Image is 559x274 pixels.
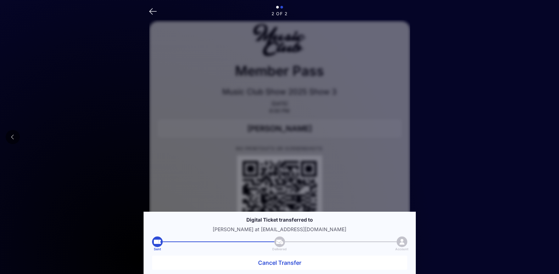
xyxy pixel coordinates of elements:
p: 6:00 PM [158,108,402,114]
span: Delivered [272,247,287,251]
p: NO PRINTOUTS OR SCREENSHOTS [158,146,402,151]
button: Cancel Transfer [152,256,407,270]
span: Sent [154,247,161,251]
p: 2 of 2 [149,11,410,16]
div: QR Code [237,155,322,240]
p: [DATE] [158,101,402,107]
p: Member Pass [158,61,402,81]
p: [PERSON_NAME] at [EMAIL_ADDRESS][DOMAIN_NAME] [152,227,407,232]
p: Music Club Show 2025 Show 3 [158,87,402,97]
p: Digital Ticket transferred to [152,216,407,224]
div: [PERSON_NAME] [158,119,402,138]
span: Account [395,247,408,251]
